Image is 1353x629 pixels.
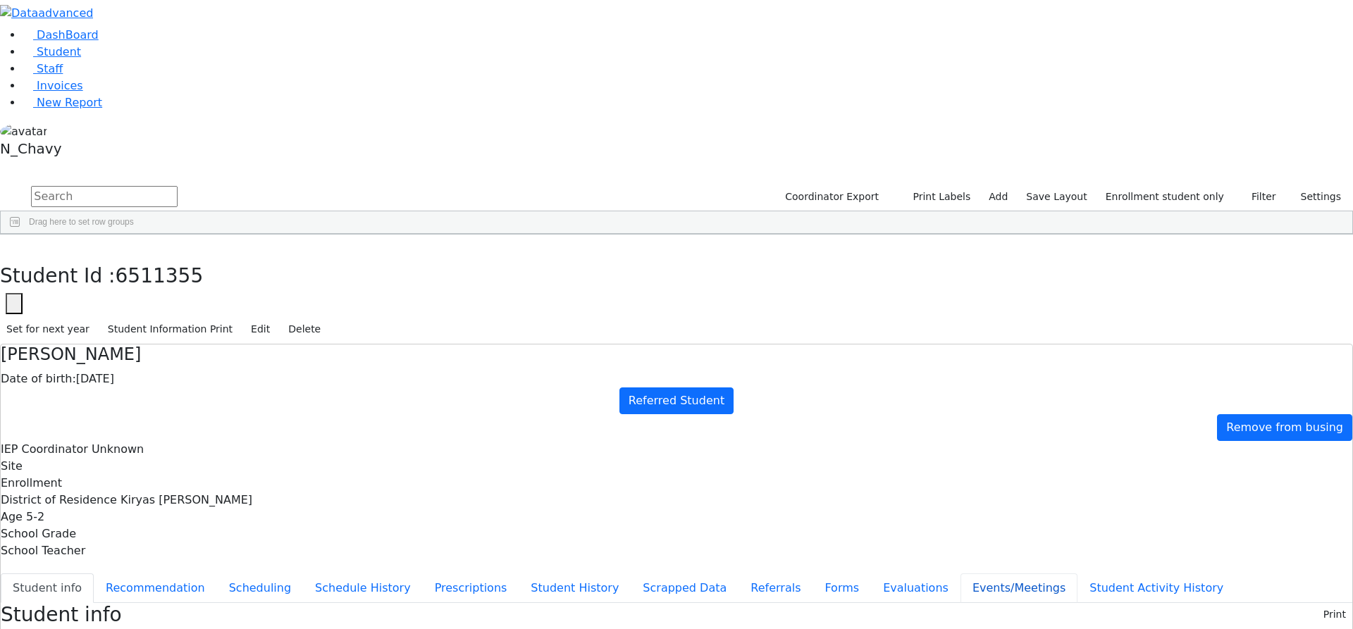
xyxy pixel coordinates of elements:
[116,264,204,287] span: 6511355
[37,96,102,109] span: New Report
[1317,604,1352,625] button: Print
[896,186,977,208] button: Print Labels
[26,510,44,523] span: 5-2
[37,45,81,58] span: Student
[23,62,63,75] a: Staff
[37,28,99,42] span: DashBoard
[303,573,423,603] button: Schedule History
[1,344,1352,365] h4: [PERSON_NAME]
[23,96,102,109] a: New Report
[245,318,276,340] button: Edit
[23,28,99,42] a: DashBoard
[1283,186,1347,208] button: Settings
[1,458,23,475] label: Site
[1077,573,1235,603] button: Student Activity History
[282,318,327,340] button: Delete
[1099,186,1230,208] label: Enrollment student only
[1,509,23,525] label: Age
[101,318,239,340] button: Student Information Print
[1,542,85,559] label: School Teacher
[23,79,83,92] a: Invoices
[960,573,1077,603] button: Events/Meetings
[776,186,885,208] button: Coordinator Export
[1020,186,1093,208] button: Save Layout
[121,493,252,506] span: Kiryas [PERSON_NAME]
[619,387,734,414] a: Referred Student
[23,45,81,58] a: Student
[1,603,122,627] h3: Student info
[1217,414,1352,441] a: Remove from busing
[871,573,960,603] button: Evaluations
[1,525,76,542] label: School Grade
[739,573,813,603] button: Referrals
[1226,421,1343,434] span: Remove from busing
[29,217,134,227] span: Drag here to set row groups
[92,442,144,456] span: Unknown
[94,573,217,603] button: Recommendation
[1,370,1352,387] div: [DATE]
[1,573,94,603] button: Student info
[631,573,739,603] button: Scrapped Data
[1,475,62,492] label: Enrollment
[1,370,76,387] label: Date of birth:
[982,186,1014,208] a: Add
[519,573,631,603] button: Student History
[1,441,88,458] label: IEP Coordinator
[37,79,83,92] span: Invoices
[31,186,178,207] input: Search
[1233,186,1283,208] button: Filter
[423,573,519,603] button: Prescriptions
[37,62,63,75] span: Staff
[217,573,303,603] button: Scheduling
[1,492,117,509] label: District of Residence
[813,573,871,603] button: Forms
